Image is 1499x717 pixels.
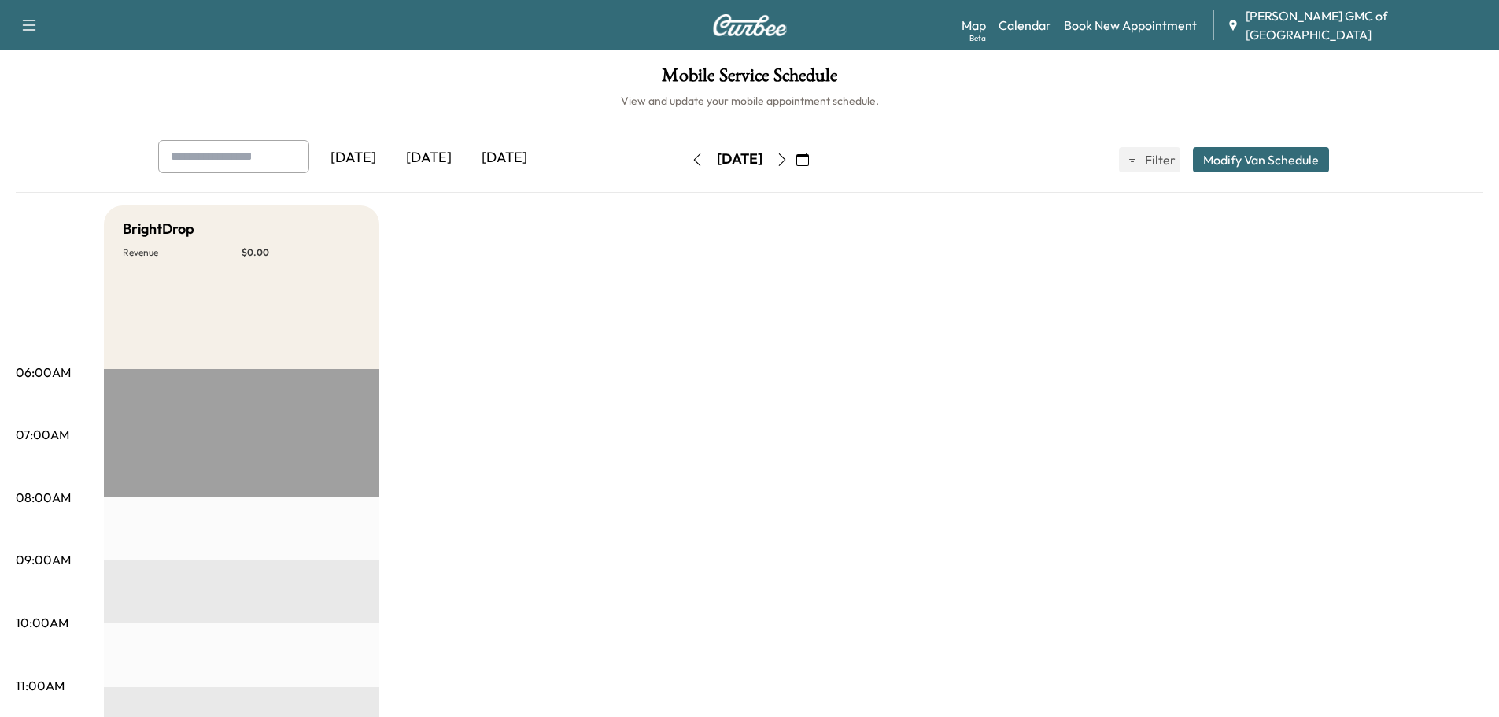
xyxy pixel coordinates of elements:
[999,16,1051,35] a: Calendar
[242,246,360,259] p: $ 0.00
[717,150,762,169] div: [DATE]
[1145,150,1173,169] span: Filter
[16,66,1483,93] h1: Mobile Service Schedule
[16,363,71,382] p: 06:00AM
[1119,147,1180,172] button: Filter
[316,140,391,176] div: [DATE]
[16,613,68,632] p: 10:00AM
[123,218,194,240] h5: BrightDrop
[1193,147,1329,172] button: Modify Van Schedule
[1246,6,1486,44] span: [PERSON_NAME] GMC of [GEOGRAPHIC_DATA]
[16,425,69,444] p: 07:00AM
[467,140,542,176] div: [DATE]
[16,550,71,569] p: 09:00AM
[16,93,1483,109] h6: View and update your mobile appointment schedule.
[123,246,242,259] p: Revenue
[1064,16,1197,35] a: Book New Appointment
[962,16,986,35] a: MapBeta
[16,488,71,507] p: 08:00AM
[969,32,986,44] div: Beta
[16,676,65,695] p: 11:00AM
[712,14,788,36] img: Curbee Logo
[391,140,467,176] div: [DATE]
